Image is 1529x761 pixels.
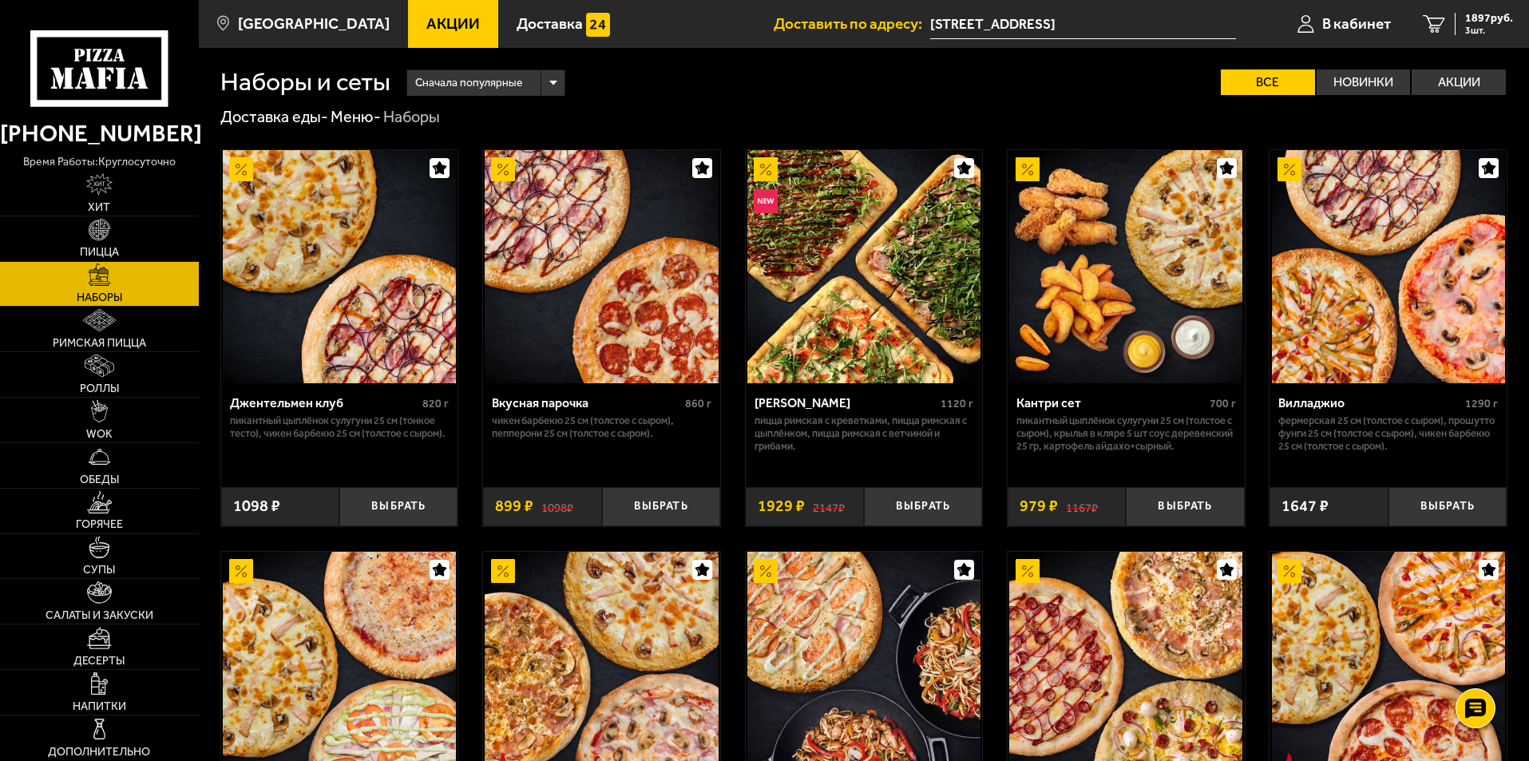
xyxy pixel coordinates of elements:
[754,189,778,213] img: Новинка
[492,395,681,410] div: Вкусная парочка
[1277,157,1301,181] img: Акционный
[53,338,146,349] span: Римская пицца
[1066,498,1098,514] s: 1167 ₽
[76,519,123,530] span: Горячее
[1277,559,1301,583] img: Акционный
[48,747,150,758] span: Дополнительно
[1465,13,1513,24] span: 1897 руб.
[1016,395,1206,410] div: Кантри сет
[77,292,122,303] span: Наборы
[80,474,119,486] span: Обеды
[1278,414,1498,453] p: Фермерская 25 см (толстое с сыром), Прошутто Фунги 25 см (толстое с сыром), Чикен Барбекю 25 см (...
[864,487,982,526] button: Выбрать
[230,414,450,440] p: Пикантный цыплёнок сулугуни 25 см (тонкое тесто), Чикен Барбекю 25 см (толстое с сыром).
[685,397,711,410] span: 860 г
[485,150,718,383] img: Вкусная парочка
[1016,414,1236,453] p: Пикантный цыплёнок сулугуни 25 см (толстое с сыром), крылья в кляре 5 шт соус деревенский 25 гр, ...
[46,610,153,621] span: Салаты и закуски
[1020,498,1058,514] span: 979 ₽
[229,559,253,583] img: Акционный
[586,13,610,37] img: 15daf4d41897b9f0e9f617042186c801.svg
[1388,487,1507,526] button: Выбрать
[233,498,280,514] span: 1098 ₽
[339,487,458,526] button: Выбрать
[930,10,1236,39] input: Ваш адрес доставки
[80,383,119,394] span: Роллы
[774,16,930,31] span: Доставить по адресу:
[73,701,126,712] span: Напитки
[755,414,974,453] p: Пицца Римская с креветками, Пицца Римская с цыплёнком, Пицца Римская с ветчиной и грибами.
[220,107,328,126] a: Доставка еды-
[541,498,573,514] s: 1098 ₽
[83,565,115,576] span: Супы
[1016,559,1040,583] img: Акционный
[1281,498,1329,514] span: 1647 ₽
[1465,26,1513,35] span: 3 шт.
[426,16,480,31] span: Акции
[223,150,456,383] img: Джентельмен клуб
[813,498,845,514] s: 2147 ₽
[1270,150,1507,383] a: АкционныйВилладжио
[517,16,583,31] span: Доставка
[754,157,778,181] img: Акционный
[755,395,937,410] div: [PERSON_NAME]
[1412,69,1506,95] label: Акции
[495,498,533,514] span: 899 ₽
[483,150,720,383] a: АкционныйВкусная парочка
[238,16,390,31] span: [GEOGRAPHIC_DATA]
[1465,397,1498,410] span: 1290 г
[941,397,973,410] span: 1120 г
[1008,150,1245,383] a: АкционныйКантри сет
[221,150,458,383] a: АкционныйДжентельмен клуб
[220,69,390,95] h1: Наборы и сеты
[491,559,515,583] img: Акционный
[1278,395,1461,410] div: Вилладжио
[88,202,110,213] span: Хит
[602,487,720,526] button: Выбрать
[229,157,253,181] img: Акционный
[758,498,805,514] span: 1929 ₽
[331,107,381,126] a: Меню-
[746,150,983,383] a: АкционныйНовинкаМама Миа
[492,414,711,440] p: Чикен Барбекю 25 см (толстое с сыром), Пепперони 25 см (толстое с сыром).
[383,107,440,128] div: Наборы
[80,247,119,258] span: Пицца
[1322,16,1391,31] span: В кабинет
[86,429,113,440] span: WOK
[422,397,449,410] span: 820 г
[754,559,778,583] img: Акционный
[491,157,515,181] img: Акционный
[1126,487,1244,526] button: Выбрать
[415,68,522,98] span: Сначала популярные
[1016,157,1040,181] img: Акционный
[73,656,125,667] span: Десерты
[1272,150,1505,383] img: Вилладжио
[1221,69,1315,95] label: Все
[230,395,419,410] div: Джентельмен клуб
[1210,397,1236,410] span: 700 г
[1009,150,1242,383] img: Кантри сет
[930,10,1236,39] span: Белградская улица, 6к2
[747,150,980,383] img: Мама Миа
[1317,69,1411,95] label: Новинки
